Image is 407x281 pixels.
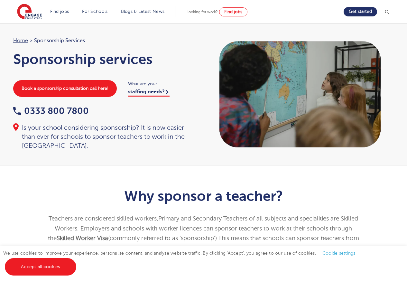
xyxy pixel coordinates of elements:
[322,251,356,256] a: Cookie settings
[13,80,117,97] a: Book a sponsorship consultation call here!
[49,215,158,222] span: Teachers are considered skilled workers,
[34,36,85,45] span: Sponsorship Services
[13,51,197,67] h1: Sponsorship services
[13,36,197,45] nav: breadcrumb
[344,7,377,16] a: Get started
[82,9,107,14] a: For Schools
[121,9,165,14] a: Blogs & Latest News
[13,123,197,150] div: Is your school considering sponsorship? It is now easier than ever for schools to sponsor teacher...
[124,188,283,204] b: Why sponsor a teacher?
[187,10,218,14] span: Looking for work?
[128,80,197,88] span: What are your
[224,9,242,14] span: Find jobs
[13,38,28,43] a: Home
[5,258,76,276] a: Accept all cookies
[3,251,362,269] span: We use cookies to improve your experience, personalise content, and analyse website traffic. By c...
[17,4,42,20] img: Engage Education
[57,235,108,241] strong: Skilled Worker Visa
[50,9,69,14] a: Find jobs
[128,89,170,97] a: staffing needs?
[55,215,358,232] span: Primary and Secondary Teachers of all subjects and specialities are Skilled Workers. E
[30,38,32,43] span: >
[13,106,89,116] a: 0333 800 7800
[48,225,352,242] span: mployers and schools with worker licences can sponsor teachers to work at their schools through t...
[219,7,247,16] a: Find jobs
